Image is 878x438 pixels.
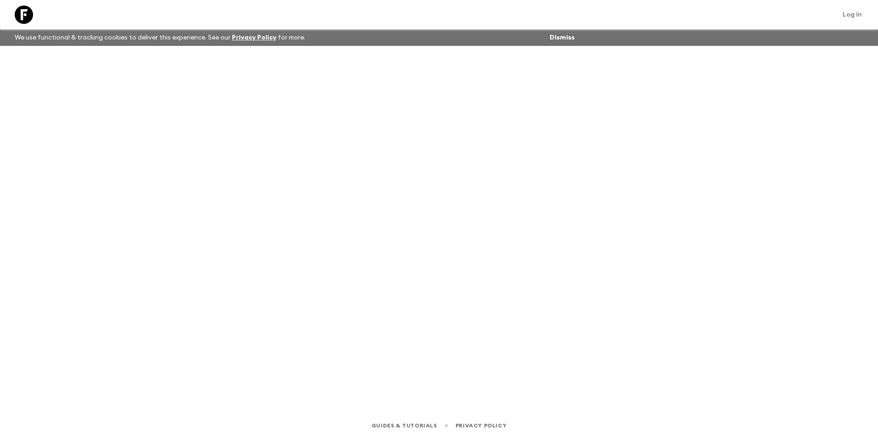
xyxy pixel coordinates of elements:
a: Guides & Tutorials [371,421,437,431]
a: Log in [838,8,867,21]
button: Dismiss [547,31,577,44]
p: We use functional & tracking cookies to deliver this experience. See our for more. [11,29,309,46]
a: Privacy Policy [456,421,507,431]
a: Privacy Policy [232,34,276,41]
